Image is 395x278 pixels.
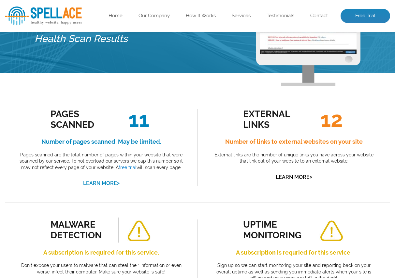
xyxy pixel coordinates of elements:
span: en [78,139,82,144]
a: / [92,140,94,146]
h5: Health Scan Results [35,30,167,47]
div: uptime monitoring [243,219,302,241]
div: malware detection [51,219,110,241]
th: Website Page [87,1,151,16]
a: Learn More> [83,180,120,186]
h4: A subscription is required for this service. [20,247,183,258]
a: / [92,126,94,131]
span: en [78,154,82,159]
a: / [92,96,94,101]
td: magasine [12,106,87,120]
img: SpellAce [5,7,82,25]
img: alert [127,220,151,242]
span: > [117,179,120,188]
a: 3 [83,181,89,188]
span: en [78,80,82,84]
a: 4 [93,181,99,188]
a: Services [232,13,251,19]
div: external links [243,109,302,130]
a: /wishlist [92,155,110,161]
span: 12 [312,107,343,132]
a: Testimonials [267,13,294,19]
h4: A subscription is requried for this service. [212,247,375,258]
span: en [78,50,82,54]
a: How It Works [186,13,216,19]
p: Don’t expose your users to malware that can steal their information or even worse, infect their c... [20,262,183,275]
td: functionnalities [12,76,87,90]
p: External links are the number of unique links you have across your website that link out of your ... [212,152,375,165]
span: en [78,95,82,99]
a: / [92,111,94,116]
a: Learn More> [276,174,312,180]
td: functionnality (2) [12,91,87,105]
img: alert [319,220,344,242]
a: Free Trial [341,9,390,23]
span: en [78,125,82,129]
a: 2 [74,181,80,188]
a: Contact [310,13,328,19]
span: en [78,110,82,114]
td: timelapse [12,136,87,150]
span: > [310,172,312,181]
p: Pages scanned are the total number of pages within your website that were scanned by our service.... [20,152,183,171]
h4: Number of links to external websites on your site [212,137,375,147]
span: en [78,20,82,24]
td: autoguiding [12,46,87,60]
a: /download [92,21,115,26]
td: onboards [12,121,87,135]
a: Next [103,181,116,188]
a: Our Company [139,13,170,19]
a: / [92,36,94,41]
a: free trial [119,165,137,170]
td: environnements [12,61,87,75]
th: Error Word [12,1,87,16]
a: /shop [92,51,104,56]
h4: Number of pages scanned. May be limited. [20,137,183,147]
span: 11 [120,107,149,132]
td: algo [12,16,87,31]
td: astro [12,31,87,46]
a: 1 [64,181,70,188]
span: en [78,65,82,69]
span: en [78,35,82,39]
div: Pages Scanned [51,109,110,130]
td: wishlist [12,151,87,165]
a: / [92,81,94,86]
a: / [92,66,94,71]
a: Home [109,13,123,19]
